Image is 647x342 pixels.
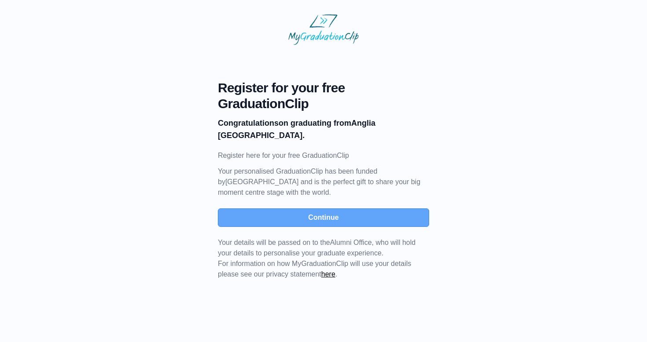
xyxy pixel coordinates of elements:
span: Your details will be passed on to the , who will hold your details to personalise your graduate e... [218,239,415,257]
img: MyGraduationClip [288,14,359,45]
p: Register here for your free GraduationClip [218,150,429,161]
a: here [321,270,335,278]
p: Your personalised GraduationClip has been funded by [GEOGRAPHIC_DATA] and is the perfect gift to ... [218,166,429,198]
span: GraduationClip [218,96,429,112]
span: For information on how MyGraduationClip will use your details please see our privacy statement . [218,239,415,278]
span: Register for your free [218,80,429,96]
b: Congratulations [218,119,279,127]
p: on graduating from Anglia [GEOGRAPHIC_DATA]. [218,117,429,142]
button: Continue [218,208,429,227]
span: Alumni Office [330,239,372,246]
